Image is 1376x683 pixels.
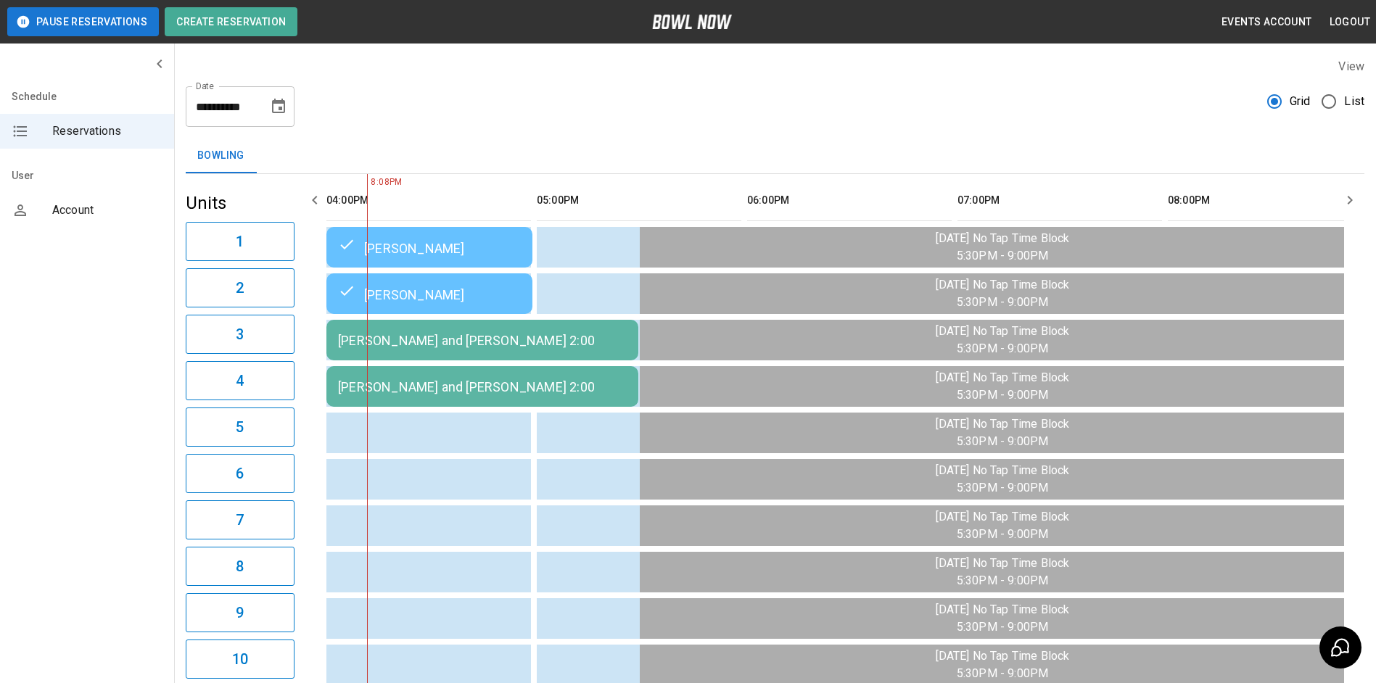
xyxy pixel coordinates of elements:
[1324,9,1376,36] button: Logout
[236,415,244,439] h6: 5
[186,138,256,173] button: Bowling
[186,407,294,447] button: 5
[236,276,244,299] h6: 2
[367,175,371,190] span: 8:08PM
[338,379,627,394] div: [PERSON_NAME] and [PERSON_NAME] 2:00
[236,555,244,578] h6: 8
[236,508,244,531] h6: 7
[747,180,952,221] th: 06:00PM
[186,500,294,539] button: 7
[338,239,521,256] div: [PERSON_NAME]
[338,333,627,348] div: [PERSON_NAME] and [PERSON_NAME] 2:00
[186,361,294,400] button: 4
[338,285,521,302] div: [PERSON_NAME]
[186,593,294,632] button: 9
[186,268,294,307] button: 2
[236,230,244,253] h6: 1
[1290,93,1311,110] span: Grid
[186,315,294,354] button: 3
[1338,59,1364,73] label: View
[957,180,1162,221] th: 07:00PM
[236,601,244,624] h6: 9
[236,369,244,392] h6: 4
[52,123,162,140] span: Reservations
[1216,9,1318,36] button: Events Account
[1344,93,1364,110] span: List
[165,7,297,36] button: Create Reservation
[186,138,1364,173] div: inventory tabs
[652,15,732,29] img: logo
[186,191,294,215] h5: Units
[537,180,741,221] th: 05:00PM
[236,462,244,485] h6: 6
[186,547,294,586] button: 8
[236,323,244,346] h6: 3
[326,180,531,221] th: 04:00PM
[186,639,294,679] button: 10
[52,202,162,219] span: Account
[232,647,248,671] h6: 10
[186,454,294,493] button: 6
[7,7,159,36] button: Pause Reservations
[264,92,293,121] button: Choose date, selected date is Aug 14, 2025
[186,222,294,261] button: 1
